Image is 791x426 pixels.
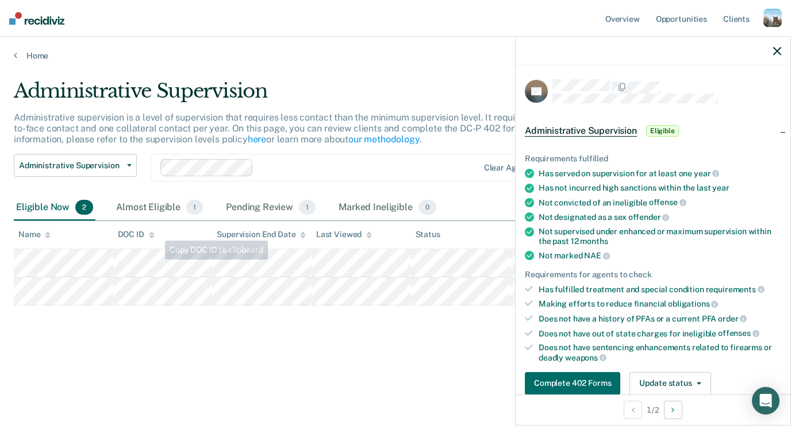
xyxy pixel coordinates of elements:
[539,343,781,362] div: Does not have sentencing enhancements related to firearms or deadly
[712,183,729,192] span: year
[580,237,608,246] span: months
[118,230,155,239] div: DOC ID
[539,250,781,261] div: Not marked
[316,230,372,239] div: Last Viewed
[584,251,609,260] span: NAE
[539,313,781,324] div: Does not have a history of PFAs or a current PFA order
[14,112,604,145] p: Administrative supervision is a level of supervision that requires less contact than the minimum ...
[525,154,781,164] div: Requirements fulfilled
[539,328,781,339] div: Does not have out of state charges for ineligible
[628,212,670,222] span: offender
[75,200,93,215] span: 2
[668,299,718,308] span: obligations
[516,113,790,149] div: Administrative SupervisionEligible
[565,353,606,362] span: weapons
[525,372,625,395] a: Navigate to form link
[539,183,781,193] div: Has not incurred high sanctions within the last
[484,163,533,173] div: Clear agents
[539,284,781,295] div: Has fulfilled treatment and special condition
[706,285,765,294] span: requirements
[718,328,759,338] span: offenses
[14,51,777,61] a: Home
[694,169,719,178] span: year
[539,212,781,222] div: Not designated as a sex
[9,12,64,25] img: Recidiviz
[629,372,711,395] button: Update status
[14,79,607,112] div: Administrative Supervision
[114,195,205,220] div: Almost Eligible
[539,227,781,246] div: Not supervised under enhanced or maximum supervision within the past 12
[646,125,679,137] span: Eligible
[224,195,318,220] div: Pending Review
[525,270,781,280] div: Requirements for agents to check
[525,372,620,395] button: Complete 402 Forms
[416,230,440,239] div: Status
[664,401,682,419] button: Next Opportunity
[516,394,790,425] div: 1 / 2
[248,134,266,145] a: here
[336,195,439,220] div: Marked Ineligible
[18,230,51,239] div: Name
[14,195,95,220] div: Eligible Now
[186,200,203,215] span: 1
[539,168,781,179] div: Has served on supervision for at least one
[624,401,642,419] button: Previous Opportunity
[539,299,781,309] div: Making efforts to reduce financial
[348,134,420,145] a: our methodology
[539,197,781,208] div: Not convicted of an ineligible
[19,161,122,171] span: Administrative Supervision
[299,200,316,215] span: 1
[525,125,637,137] span: Administrative Supervision
[752,387,780,415] div: Open Intercom Messenger
[217,230,306,239] div: Supervision End Date
[418,200,436,215] span: 0
[649,197,686,207] span: offense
